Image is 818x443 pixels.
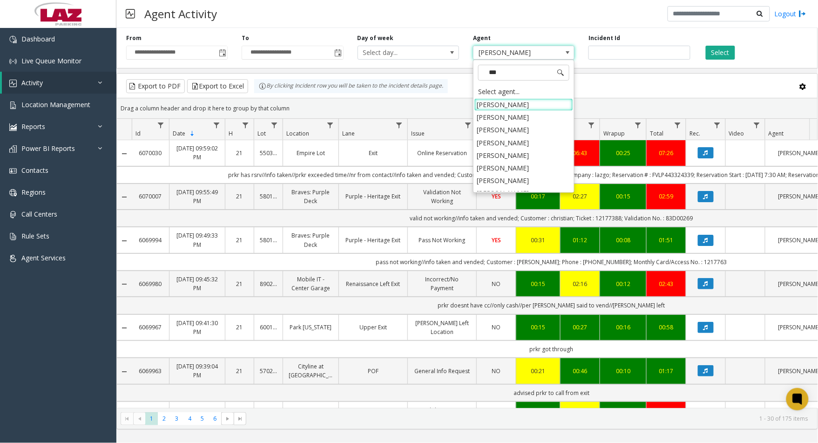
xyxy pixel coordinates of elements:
a: 6070030 [137,149,163,157]
label: Agent [473,34,491,42]
div: 00:17 [522,192,554,201]
a: 6069967 [137,323,163,332]
li: [PERSON_NAME] [474,98,573,111]
label: Day of week [358,34,394,42]
a: Location Filter Menu [324,119,337,131]
a: Exit [345,149,402,157]
a: Collapse Details [117,237,132,245]
a: 550306 [260,149,277,157]
span: Sortable [189,130,196,137]
div: 00:15 [606,192,641,201]
span: Wrapup [603,129,625,137]
span: [PERSON_NAME] [473,46,554,59]
a: 02:16 [566,279,594,288]
a: 21 [231,279,248,288]
img: 'icon' [9,80,17,87]
a: Pass Not Working [413,236,471,245]
a: NO [482,367,510,375]
a: 00:08 [606,236,641,245]
a: 00:15 [522,279,554,288]
span: H [229,129,233,137]
a: 07:26 [652,149,680,157]
div: 00:25 [606,149,641,157]
span: Page 4 [183,412,196,425]
a: Logout [775,9,806,19]
img: 'icon' [9,255,17,262]
div: 00:21 [522,367,554,375]
a: 6069994 [137,236,163,245]
a: NO [482,323,510,332]
a: Cityline at [GEOGRAPHIC_DATA] [289,362,333,380]
img: 'icon' [9,102,17,109]
a: Purple - Heritage Exit [345,236,402,245]
a: Activity [2,72,116,94]
span: Lane [342,129,355,137]
a: 01:17 [652,367,680,375]
div: 02:27 [566,192,594,201]
a: General Info Request [413,367,471,375]
a: [DATE] 09:59:02 PM [175,144,219,162]
a: 00:10 [606,367,641,375]
span: Go to the last page [234,412,246,425]
span: Reports [21,122,45,131]
a: Issue Filter Menu [462,119,474,131]
a: Collapse Details [117,280,132,288]
span: Agent [769,129,784,137]
div: 00:16 [606,323,641,332]
a: Braves: Purple Deck [289,231,333,249]
span: Id [135,129,141,137]
span: Page 1 [145,412,158,425]
span: Page 3 [171,412,183,425]
span: Regions [21,188,46,197]
a: Park [US_STATE] [289,323,333,332]
a: 00:12 [606,279,641,288]
img: 'icon' [9,167,17,175]
a: Incorrect/No Payment [413,275,471,293]
a: Id Filter Menu [155,119,167,131]
button: Export to PDF [126,79,185,93]
span: NO [492,367,501,375]
div: 01:51 [652,236,680,245]
li: [PERSON_NAME] [474,187,573,199]
span: Page 6 [209,412,221,425]
span: Lot [257,129,266,137]
span: Issue [411,129,425,137]
div: Select agent... [474,85,573,98]
a: [DATE] 09:35:54 PM [175,406,219,423]
button: Select [706,46,735,60]
span: Live Queue Monitor [21,56,81,65]
a: 21 [231,323,248,332]
span: Location Management [21,100,90,109]
a: POF [345,367,402,375]
span: Select day... [358,46,439,59]
a: 580120 [260,192,277,201]
a: Lot Filter Menu [268,119,281,131]
a: [DATE] 09:41:30 PM [175,319,219,336]
img: 'icon' [9,36,17,43]
span: Go to the next page [221,412,234,425]
a: 6069980 [137,279,163,288]
a: YES [482,236,510,245]
a: 21 [231,236,248,245]
img: 'icon' [9,145,17,153]
span: Call Centers [21,210,57,218]
a: Renaissance Left Exit [345,279,402,288]
img: 'icon' [9,123,17,131]
a: Validation Not Working [413,406,471,423]
span: Date [173,129,185,137]
a: 21 [231,367,248,375]
label: From [126,34,142,42]
span: YES [492,236,501,244]
a: H Filter Menu [239,119,252,131]
a: 02:59 [652,192,680,201]
a: 00:15 [522,323,554,332]
a: [DATE] 09:39:04 PM [175,362,219,380]
div: 06:43 [566,149,594,157]
span: Power BI Reports [21,144,75,153]
a: Collapse Details [117,193,132,201]
span: NO [492,280,501,288]
div: 01:12 [566,236,594,245]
